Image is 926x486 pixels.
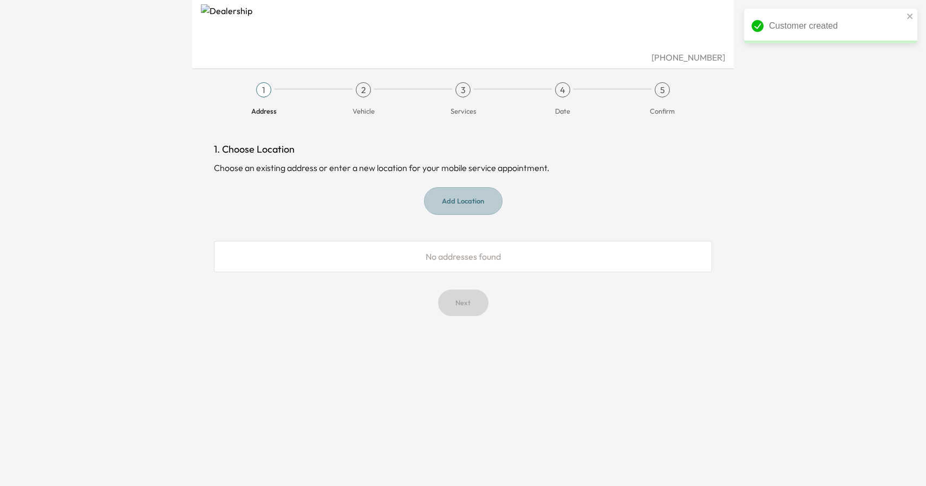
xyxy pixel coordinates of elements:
div: 2 [356,82,371,97]
span: Services [451,106,476,116]
span: Address [251,106,277,116]
div: 1 [256,82,271,97]
div: 4 [555,82,570,97]
button: close [907,12,914,21]
h1: 1. Choose Location [214,142,712,157]
button: Add Location [424,187,503,215]
div: Customer created [744,9,917,43]
span: Vehicle [353,106,375,116]
div: [PHONE_NUMBER] [201,51,725,64]
img: Dealership [201,4,725,51]
span: Date [555,106,570,116]
div: Choose an existing address or enter a new location for your mobile service appointment. [214,161,712,174]
span: No addresses found [426,251,501,262]
div: 3 [455,82,471,97]
div: 5 [655,82,670,97]
span: Confirm [650,106,675,116]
